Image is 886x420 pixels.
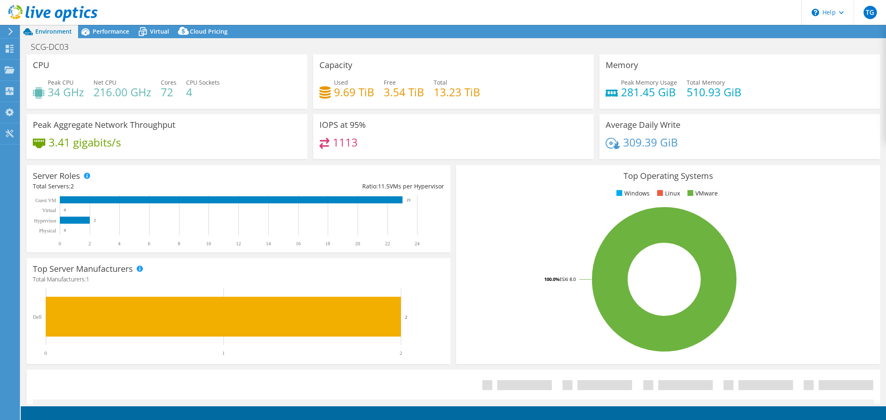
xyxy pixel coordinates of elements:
[462,171,874,181] h3: Top Operating Systems
[186,88,220,97] h4: 4
[42,208,56,213] text: Virtual
[118,241,120,247] text: 4
[33,61,49,70] h3: CPU
[544,276,560,282] tspan: 100.0%
[623,138,678,147] h4: 309.39 GiB
[812,9,819,16] svg: \n
[59,241,61,247] text: 0
[33,314,42,320] text: Dell
[655,189,680,198] li: Linux
[385,241,390,247] text: 22
[71,182,74,190] span: 2
[27,42,81,51] h1: SCG-DC03
[407,198,411,202] text: 23
[206,241,211,247] text: 10
[864,6,877,19] span: TG
[434,78,447,86] span: Total
[687,78,725,86] span: Total Memory
[93,88,151,97] h4: 216.00 GHz
[319,61,352,70] h3: Capacity
[190,27,228,35] span: Cloud Pricing
[325,241,330,247] text: 18
[150,27,169,35] span: Virtual
[334,88,374,97] h4: 9.69 TiB
[685,189,718,198] li: VMware
[64,228,66,232] text: 0
[621,88,677,97] h4: 281.45 GiB
[35,27,72,35] span: Environment
[39,228,56,234] text: Physical
[93,78,116,86] span: Net CPU
[33,182,238,191] div: Total Servers:
[296,241,301,247] text: 16
[35,198,56,203] text: Guest VM
[161,78,177,86] span: Cores
[44,350,47,356] text: 0
[148,241,150,247] text: 6
[64,208,66,212] text: 0
[34,218,56,224] text: Hypervisor
[93,27,129,35] span: Performance
[266,241,271,247] text: 14
[687,88,741,97] h4: 510.93 GiB
[434,88,480,97] h4: 13.23 TiB
[222,350,225,356] text: 1
[88,241,91,247] text: 2
[49,138,121,147] h4: 3.41 gigabits/s
[48,88,84,97] h4: 34 GHz
[319,120,366,129] h3: IOPS at 95%
[94,218,96,222] text: 2
[355,241,360,247] text: 20
[186,78,220,86] span: CPU Sockets
[614,189,650,198] li: Windows
[405,315,407,320] text: 2
[161,88,177,97] h4: 72
[384,78,396,86] span: Free
[334,78,348,86] span: Used
[238,182,444,191] div: Ratio: VMs per Hypervisor
[33,264,133,273] h3: Top Server Manufacturers
[384,88,424,97] h4: 3.54 TiB
[33,171,80,181] h3: Server Roles
[606,120,680,129] h3: Average Daily Write
[333,138,358,147] h4: 1113
[48,78,74,86] span: Peak CPU
[415,241,420,247] text: 24
[86,275,89,283] span: 1
[236,241,241,247] text: 12
[621,78,677,86] span: Peak Memory Usage
[33,275,444,284] h4: Total Manufacturers:
[378,182,390,190] span: 11.5
[606,61,638,70] h3: Memory
[33,120,175,129] h3: Peak Aggregate Network Throughput
[178,241,180,247] text: 8
[400,350,402,356] text: 2
[560,276,576,282] tspan: ESXi 8.0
